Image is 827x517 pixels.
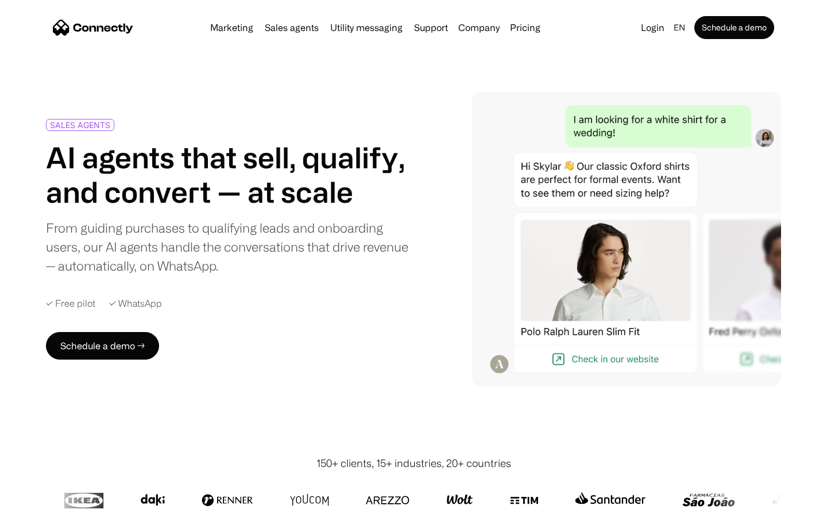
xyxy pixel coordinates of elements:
[260,23,323,32] a: Sales agents
[46,332,159,360] a: Schedule a demo →
[674,20,685,36] div: en
[11,496,69,513] aside: Language selected: English
[23,497,69,513] ul: Language list
[316,456,511,471] div: 150+ clients, 15+ industries, 20+ countries
[206,23,258,32] a: Marketing
[505,23,545,32] a: Pricing
[50,121,110,129] div: SALES AGENTS
[109,298,162,309] div: ✓ WhatsApp
[46,298,95,309] div: ✓ Free pilot
[46,218,409,275] div: From guiding purchases to qualifying leads and onboarding users, our AI agents handle the convers...
[458,20,500,36] div: Company
[636,20,669,36] a: Login
[694,16,774,39] a: Schedule a demo
[46,140,409,209] h1: AI agents that sell, qualify, and convert — at scale
[326,23,407,32] a: Utility messaging
[409,23,453,32] a: Support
